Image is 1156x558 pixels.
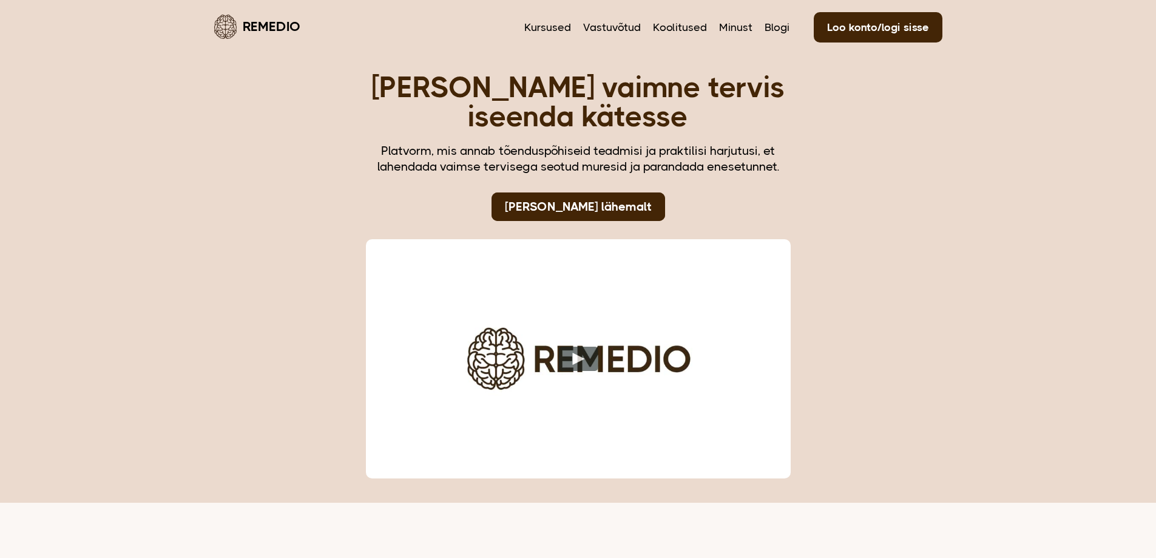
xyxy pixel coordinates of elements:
[719,19,752,35] a: Minust
[814,12,942,43] a: Loo konto/logi sisse
[583,19,641,35] a: Vastuvõtud
[558,347,598,371] button: Play video
[366,73,791,131] h1: [PERSON_NAME] vaimne tervis iseenda kätesse
[492,192,665,221] a: [PERSON_NAME] lähemalt
[524,19,571,35] a: Kursused
[653,19,707,35] a: Koolitused
[214,12,300,41] a: Remedio
[765,19,789,35] a: Blogi
[214,15,237,39] img: Remedio logo
[366,143,791,175] div: Platvorm, mis annab tõenduspõhiseid teadmisi ja praktilisi harjutusi, et lahendada vaimse tervise...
